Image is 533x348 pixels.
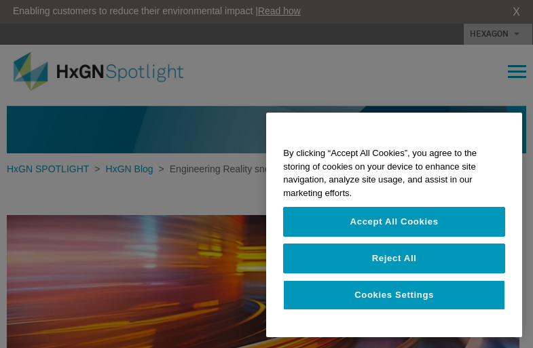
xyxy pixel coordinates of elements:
[266,113,522,337] div: Privacy
[283,207,505,237] button: Accept All Cookies
[266,113,522,337] div: Cookie banner
[283,244,505,273] button: Reject All
[266,140,522,207] div: By clicking “Accept All Cookies”, you agree to the storing of cookies on your device to enhance s...
[283,280,505,310] button: Cookies Settings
